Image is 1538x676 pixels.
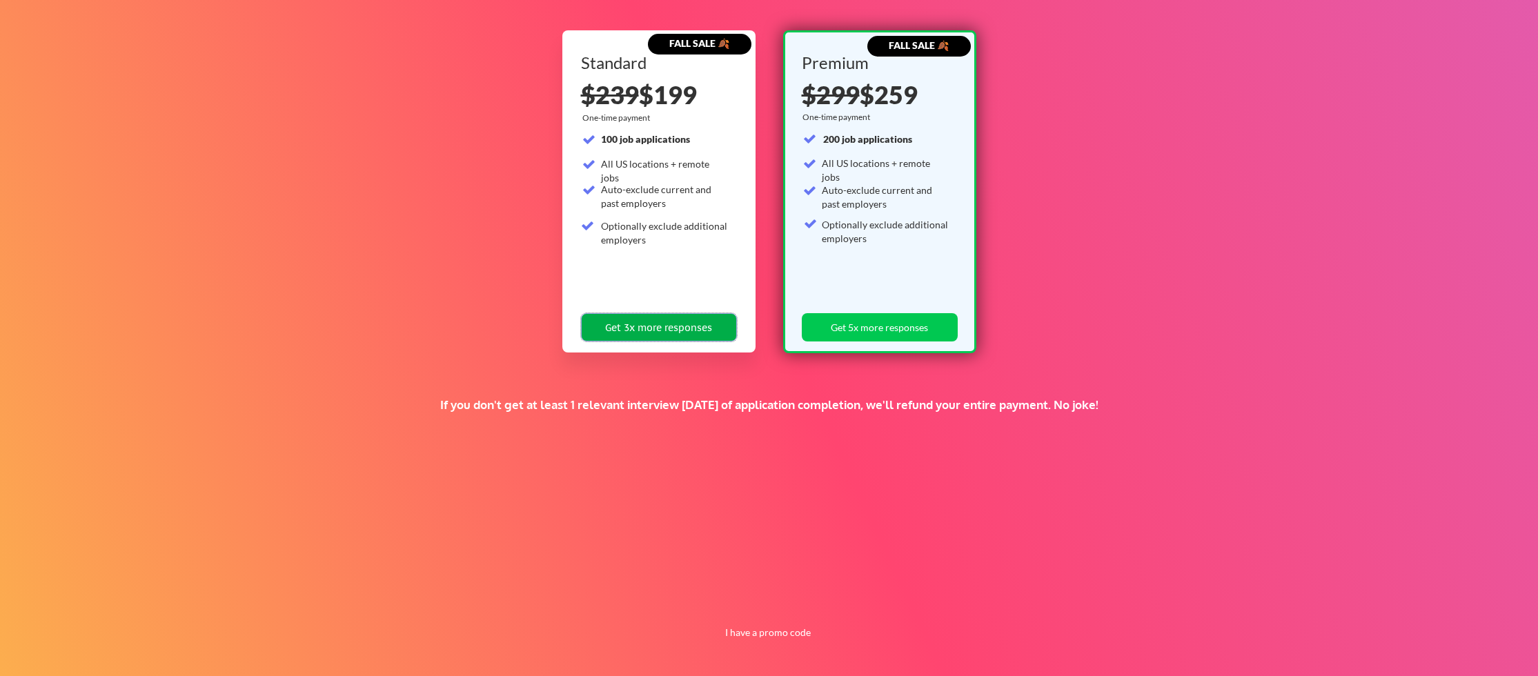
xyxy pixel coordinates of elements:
s: $239 [581,79,639,110]
div: All US locations + remote jobs [822,157,949,183]
strong: FALL SALE 🍂 [669,37,729,49]
div: Standard [581,54,732,71]
div: All US locations + remote jobs [601,157,729,184]
div: $199 [581,82,737,107]
div: Premium [802,54,953,71]
button: I have a promo code [718,624,819,641]
div: If you don't get at least 1 relevant interview [DATE] of application completion, we'll refund you... [239,397,1299,412]
strong: 200 job applications [823,133,912,145]
div: Optionally exclude additional employers [822,218,949,245]
div: One-time payment [802,112,874,123]
div: One-time payment [582,112,654,123]
div: Auto-exclude current and past employers [601,183,729,210]
s: $299 [802,79,860,110]
strong: FALL SALE 🍂 [889,39,949,51]
button: Get 5x more responses [802,313,958,341]
div: Optionally exclude additional employers [601,219,729,246]
div: $259 [802,82,953,107]
button: Get 3x more responses [581,313,737,341]
div: Auto-exclude current and past employers [822,183,949,210]
strong: 100 job applications [601,133,690,145]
